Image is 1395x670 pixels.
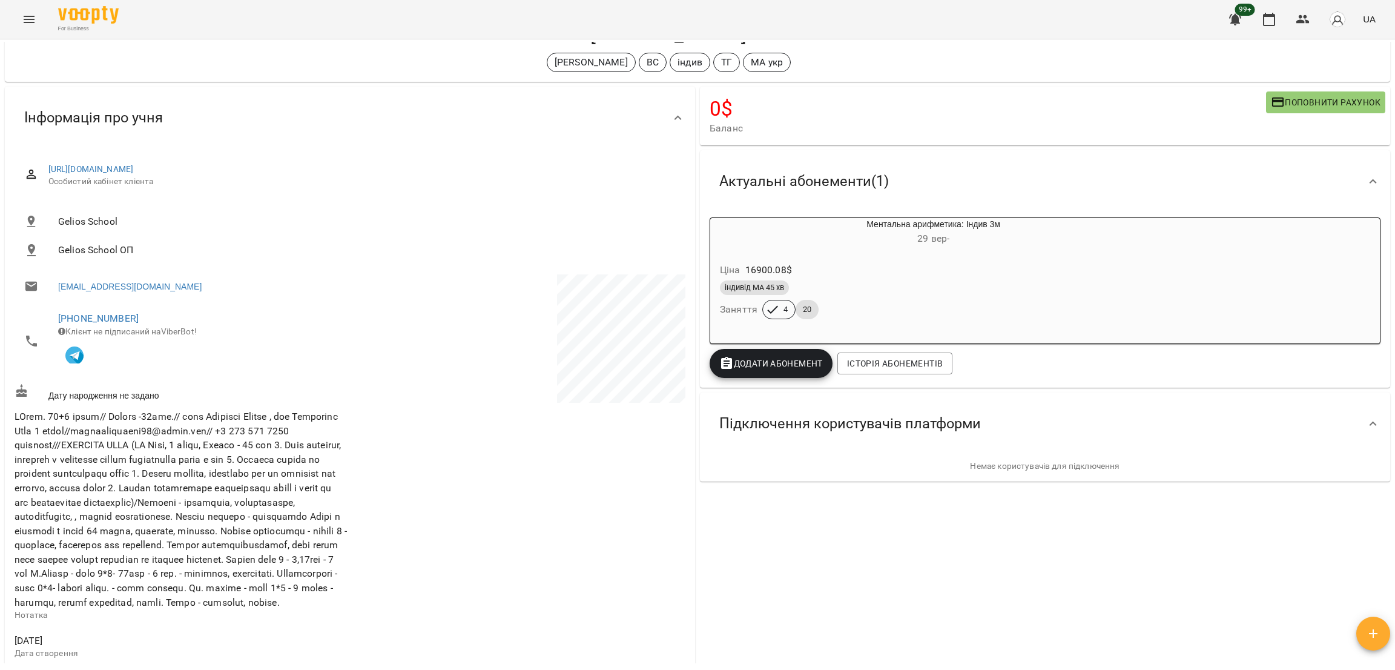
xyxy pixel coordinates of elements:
button: UA [1358,8,1380,30]
div: МА укр [743,53,791,72]
span: For Business [58,25,119,33]
button: Menu [15,5,44,34]
div: Ментальна арифметика: Індив 3м [710,218,768,247]
span: Gelios School ОП [58,243,676,257]
div: Ментальна арифметика: Індив 3м [768,218,1098,247]
p: ТГ [721,55,732,70]
div: Дату народження не задано [12,382,350,404]
span: Історія абонементів [847,356,943,371]
div: Актуальні абонементи(1) [700,150,1390,213]
div: ТГ [713,53,740,72]
div: [PERSON_NAME] [547,53,636,72]
div: Підключення користувачів платформи [700,393,1390,455]
p: 16900.08 $ [745,263,792,277]
span: 4 [776,304,795,315]
span: Інформація про учня [24,108,163,127]
span: 29 вер - [917,233,949,244]
span: індивід МА 45 хв [720,282,789,293]
span: Поповнити рахунок [1271,95,1380,110]
span: Баланс [710,121,1266,136]
div: ВС [639,53,667,72]
h6: Заняття [720,301,757,318]
div: Інформація про учня [5,87,695,149]
h4: 0 $ [710,96,1266,121]
p: МА укр [751,55,783,70]
span: 20 [796,304,819,315]
p: [PERSON_NAME] [555,55,628,70]
p: Немає користувачів для підключення [710,460,1380,473]
p: індив [678,55,702,70]
span: Актуальні абонементи ( 1 ) [719,172,889,191]
button: Додати Абонемент [710,349,833,378]
img: Voopty Logo [58,6,119,24]
p: Дата створення [15,648,348,660]
img: avatar_s.png [1329,11,1346,28]
a: [EMAIL_ADDRESS][DOMAIN_NAME] [58,280,202,293]
button: Клієнт підписаний на VooptyBot [58,338,91,371]
img: Telegram [65,347,84,365]
a: [PHONE_NUMBER] [58,313,139,324]
div: індив [670,53,710,72]
span: Особистий кабінет клієнта [48,176,676,188]
span: 99+ [1235,4,1255,16]
span: Клієнт не підписаний на ViberBot! [58,327,197,336]
span: Підключення користувачів платформи [719,414,981,433]
button: Історія абонементів [837,353,952,374]
span: Gelios School [58,214,676,229]
button: Ментальна арифметика: Індив 3м29 вер- Ціна16900.08$індивід МА 45 хвЗаняття420 [710,218,1098,334]
h6: Ціна [720,262,740,279]
span: Додати Абонемент [719,356,823,371]
span: UA [1363,13,1376,25]
span: [DATE] [15,634,348,648]
a: [URL][DOMAIN_NAME] [48,164,134,174]
button: Поповнити рахунок [1266,91,1385,113]
span: LOrem. 70+6 ipsum// Dolors -32ame.// cons Adipisci Elitse , doe Temporinc Utla 1 etdol//magnaaliq... [15,411,347,608]
p: Нотатка [15,609,348,622]
p: ВС [647,55,659,70]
